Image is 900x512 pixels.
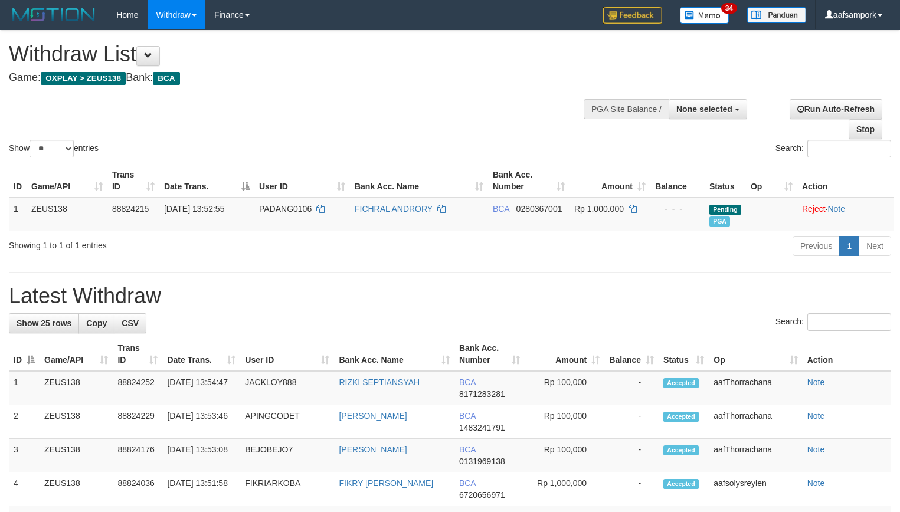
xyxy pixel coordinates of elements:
a: CSV [114,313,146,333]
td: [DATE] 13:53:08 [162,439,240,472]
th: Action [797,164,894,198]
a: Stop [849,119,882,139]
img: MOTION_logo.png [9,6,99,24]
td: 1 [9,198,27,231]
span: BCA [493,204,509,214]
a: FIKRY [PERSON_NAME] [339,478,433,488]
td: ZEUS138 [40,371,113,405]
label: Show entries [9,140,99,157]
td: aafThorrachana [709,439,802,472]
th: Action [803,337,891,371]
div: - - - [655,203,700,215]
a: Note [807,411,825,421]
th: Date Trans.: activate to sort column ascending [162,337,240,371]
th: Game/API: activate to sort column ascending [27,164,107,198]
td: Rp 100,000 [525,439,604,472]
a: [PERSON_NAME] [339,445,407,454]
th: Date Trans.: activate to sort column descending [159,164,254,198]
span: Accepted [663,479,699,489]
th: Bank Acc. Number: activate to sort column ascending [488,164,570,198]
span: Copy [86,319,107,328]
td: - [604,439,659,472]
span: CSV [122,319,139,328]
span: 34 [721,3,737,14]
h4: Game: Bank: [9,72,588,84]
div: PGA Site Balance / [584,99,669,119]
td: aafsolysreylen [709,472,802,506]
h1: Withdraw List [9,42,588,66]
a: 1 [839,236,859,256]
span: Accepted [663,378,699,388]
input: Search: [807,140,891,157]
select: Showentries [30,140,74,157]
td: aafThorrachana [709,371,802,405]
a: Next [859,236,891,256]
img: Feedback.jpg [603,7,662,24]
span: Show 25 rows [17,319,71,328]
td: 88824252 [113,371,162,405]
td: BEJOBEJO7 [240,439,334,472]
td: 88824176 [113,439,162,472]
a: RIZKI SEPTIANSYAH [339,378,420,387]
span: Copy 0131969138 to clipboard [459,457,505,466]
a: Copy [78,313,114,333]
th: Status [705,164,746,198]
span: Copy 1483241791 to clipboard [459,423,505,432]
a: Show 25 rows [9,313,79,333]
td: APINGCODET [240,405,334,439]
span: Copy 0280367001 to clipboard [516,204,562,214]
span: BCA [459,445,476,454]
a: [PERSON_NAME] [339,411,407,421]
th: User ID: activate to sort column ascending [254,164,350,198]
td: - [604,371,659,405]
a: Previous [793,236,840,256]
span: BCA [459,478,476,488]
td: [DATE] 13:54:47 [162,371,240,405]
th: Status: activate to sort column ascending [659,337,709,371]
span: Accepted [663,412,699,422]
th: ID [9,164,27,198]
td: ZEUS138 [40,472,113,506]
span: Pending [709,205,741,215]
td: [DATE] 13:51:58 [162,472,240,506]
th: ID: activate to sort column descending [9,337,40,371]
div: Showing 1 to 1 of 1 entries [9,235,366,251]
th: Op: activate to sort column ascending [746,164,797,198]
img: Button%20Memo.svg [680,7,729,24]
th: Op: activate to sort column ascending [709,337,802,371]
a: Note [807,378,825,387]
span: Copy 8171283281 to clipboard [459,389,505,399]
th: Trans ID: activate to sort column ascending [107,164,159,198]
label: Search: [775,140,891,157]
span: [DATE] 13:52:55 [164,204,224,214]
th: User ID: activate to sort column ascending [240,337,334,371]
span: Rp 1.000.000 [574,204,624,214]
span: BCA [153,72,179,85]
td: Rp 100,000 [525,405,604,439]
td: aafThorrachana [709,405,802,439]
span: OXPLAY > ZEUS138 [41,72,126,85]
h1: Latest Withdraw [9,284,891,308]
th: Amount: activate to sort column ascending [570,164,650,198]
td: 2 [9,405,40,439]
th: Trans ID: activate to sort column ascending [113,337,162,371]
td: - [604,472,659,506]
a: Reject [802,204,826,214]
th: Balance: activate to sort column ascending [604,337,659,371]
label: Search: [775,313,891,331]
th: Bank Acc. Name: activate to sort column ascending [350,164,488,198]
th: Bank Acc. Number: activate to sort column ascending [454,337,525,371]
button: None selected [669,99,747,119]
td: 3 [9,439,40,472]
span: BCA [459,411,476,421]
th: Bank Acc. Name: activate to sort column ascending [334,337,454,371]
a: FICHRAL ANDRORY [355,204,433,214]
img: panduan.png [747,7,806,23]
th: Balance [650,164,705,198]
a: Note [827,204,845,214]
a: Note [807,478,825,488]
td: - [604,405,659,439]
td: FIKRIARKOBA [240,472,334,506]
td: 1 [9,371,40,405]
span: BCA [459,378,476,387]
